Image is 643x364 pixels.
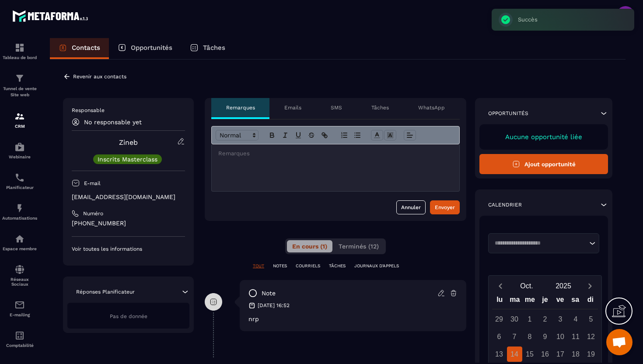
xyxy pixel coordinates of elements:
[2,293,37,324] a: emailemailE-mailing
[273,263,287,269] p: NOTES
[14,42,25,53] img: formation
[72,245,185,252] p: Voir toutes les informations
[72,44,100,52] p: Contacts
[14,264,25,275] img: social-network
[538,329,553,344] div: 9
[553,329,568,344] div: 10
[507,329,522,344] div: 7
[2,124,37,129] p: CRM
[552,294,568,309] div: ve
[584,311,599,327] div: 5
[522,329,538,344] div: 8
[522,346,538,362] div: 15
[538,294,553,309] div: je
[606,329,633,355] div: Ouvrir le chat
[14,300,25,310] img: email
[131,44,172,52] p: Opportunités
[371,104,389,111] p: Tâches
[14,203,25,213] img: automations
[418,104,445,111] p: WhatsApp
[545,278,582,294] button: Open years overlay
[2,246,37,251] p: Espace membre
[2,312,37,317] p: E-mailing
[396,200,426,214] button: Annuler
[522,294,538,309] div: me
[76,288,135,295] p: Réponses Planificateur
[2,277,37,287] p: Réseaux Sociaux
[553,311,568,327] div: 3
[435,203,455,212] div: Envoyer
[181,38,234,59] a: Tâches
[2,343,37,348] p: Comptabilité
[253,263,264,269] p: TOUT
[492,329,507,344] div: 6
[568,311,584,327] div: 4
[492,280,508,292] button: Previous month
[2,258,37,293] a: social-networksocial-networkRéseaux Sociaux
[292,243,327,250] span: En cours (1)
[2,154,37,159] p: Webinaire
[83,210,103,217] p: Numéro
[14,234,25,244] img: automations
[329,263,346,269] p: TÂCHES
[479,154,608,174] button: Ajout opportunité
[84,180,101,187] p: E-mail
[492,346,507,362] div: 13
[2,185,37,190] p: Planificateur
[84,119,142,126] p: No responsable yet
[488,133,599,141] p: Aucune opportunité liée
[296,263,320,269] p: COURRIELS
[507,311,522,327] div: 30
[488,110,528,117] p: Opportunités
[2,36,37,66] a: formationformationTableau de bord
[508,278,545,294] button: Open months overlay
[430,200,460,214] button: Envoyer
[72,219,185,227] p: [PHONE_NUMBER]
[248,315,458,322] p: nrp
[568,294,583,309] div: sa
[2,324,37,354] a: accountantaccountantComptabilité
[119,138,138,147] a: Zineb
[553,346,568,362] div: 17
[522,311,538,327] div: 1
[287,240,332,252] button: En cours (1)
[226,104,255,111] p: Remarques
[203,44,225,52] p: Tâches
[333,240,384,252] button: Terminés (12)
[2,216,37,220] p: Automatisations
[568,346,584,362] div: 18
[507,346,522,362] div: 14
[14,73,25,84] img: formation
[583,294,598,309] div: di
[488,233,599,253] div: Search for option
[2,166,37,196] a: schedulerschedulerPlanificateur
[582,280,598,292] button: Next month
[50,38,109,59] a: Contacts
[2,227,37,258] a: automationsautomationsEspace membre
[72,193,185,201] p: [EMAIL_ADDRESS][DOMAIN_NAME]
[14,172,25,183] img: scheduler
[72,107,185,114] p: Responsable
[258,302,290,309] p: [DATE] 16:52
[568,329,584,344] div: 11
[2,66,37,105] a: formationformationTunnel de vente Site web
[14,330,25,341] img: accountant
[492,239,587,248] input: Search for option
[492,294,507,309] div: lu
[2,135,37,166] a: automationsautomationsWebinaire
[339,243,379,250] span: Terminés (12)
[538,311,553,327] div: 2
[2,105,37,135] a: formationformationCRM
[507,294,523,309] div: ma
[98,156,157,162] p: Inscrits Masterclass
[2,196,37,227] a: automationsautomationsAutomatisations
[14,111,25,122] img: formation
[110,313,147,319] span: Pas de donnée
[584,329,599,344] div: 12
[262,289,276,297] p: note
[488,201,522,208] p: Calendrier
[2,55,37,60] p: Tableau de bord
[2,86,37,98] p: Tunnel de vente Site web
[14,142,25,152] img: automations
[584,346,599,362] div: 19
